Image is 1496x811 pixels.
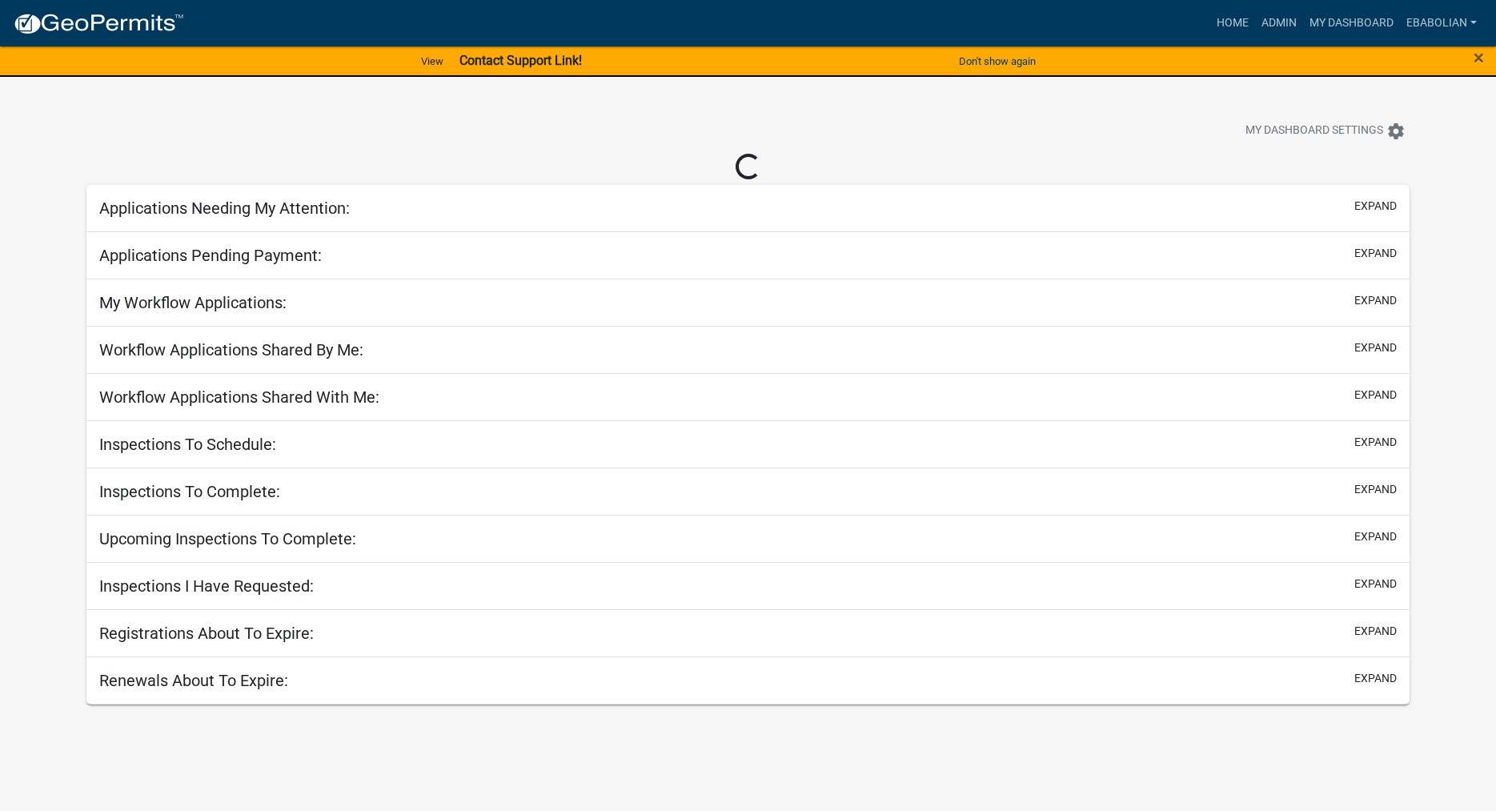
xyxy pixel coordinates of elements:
[1255,8,1303,38] a: Admin
[1354,198,1397,215] button: expand
[99,340,363,359] h5: Workflow Applications Shared By Me:
[1303,8,1400,38] a: My Dashboard
[99,576,314,596] h5: Inspections I Have Requested:
[1354,434,1397,451] button: expand
[99,293,287,312] h5: My Workflow Applications:
[415,48,450,74] a: View
[1354,623,1397,640] button: expand
[1233,115,1418,147] button: My Dashboard Settingssettings
[99,482,280,501] h5: Inspections To Complete:
[99,624,314,643] h5: Registrations About To Expire:
[1354,339,1397,356] button: expand
[1474,48,1484,67] button: Close
[1354,245,1397,262] button: expand
[1354,481,1397,498] button: expand
[1400,8,1483,38] a: ebabolian
[99,671,288,690] h5: Renewals About To Expire:
[1354,387,1397,403] button: expand
[99,435,276,454] h5: Inspections To Schedule:
[1386,122,1406,141] i: settings
[1354,576,1397,592] button: expand
[953,48,1042,74] button: Don't show again
[99,199,350,218] h5: Applications Needing My Attention:
[1354,670,1397,687] button: expand
[1354,292,1397,309] button: expand
[1354,528,1397,545] button: expand
[99,387,379,407] h5: Workflow Applications Shared With Me:
[99,529,356,548] h5: Upcoming Inspections To Complete:
[1245,122,1383,141] span: My Dashboard Settings
[459,53,582,68] strong: Contact Support Link!
[1210,8,1255,38] a: Home
[99,246,322,265] h5: Applications Pending Payment:
[1474,46,1484,69] span: ×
